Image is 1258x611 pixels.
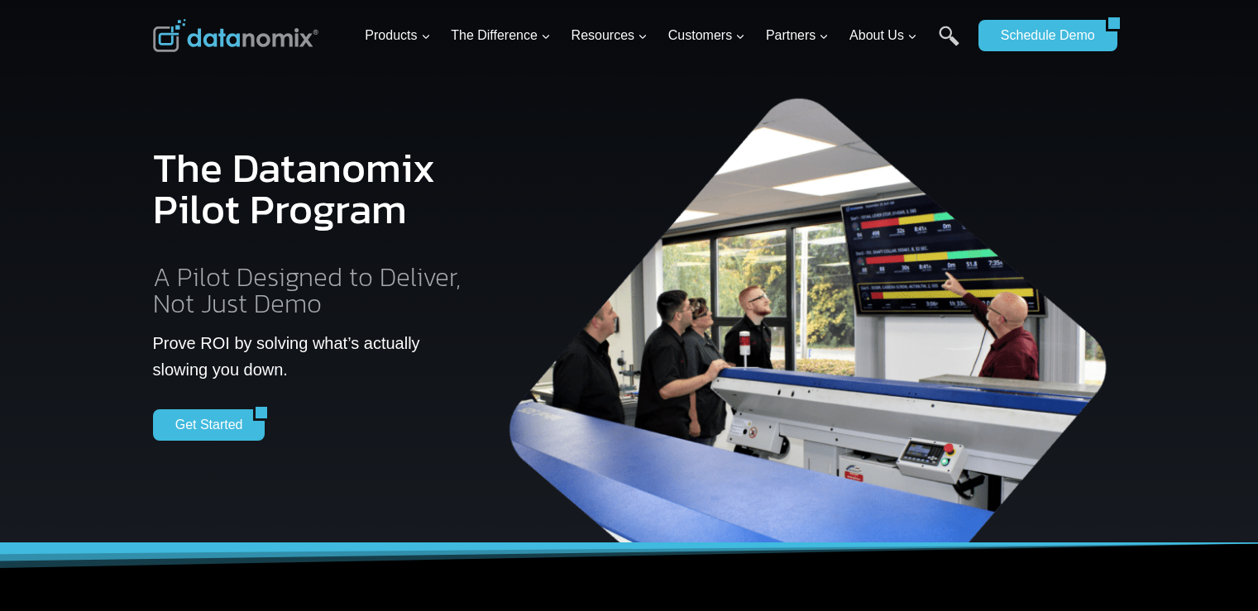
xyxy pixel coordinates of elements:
[358,9,970,63] nav: Primary Navigation
[365,25,430,46] span: Products
[153,264,473,317] h2: A Pilot Designed to Deliver, Not Just Demo
[153,134,473,243] h1: The Datanomix Pilot Program
[668,25,745,46] span: Customers
[766,25,829,46] span: Partners
[153,19,318,52] img: Datanomix
[849,25,917,46] span: About Us
[451,25,551,46] span: The Difference
[978,20,1106,51] a: Schedule Demo
[153,330,473,383] p: Prove ROI by solving what’s actually slowing you down.
[572,25,648,46] span: Resources
[500,83,1120,543] img: The Datanomix Production Monitoring Pilot Program
[153,409,254,441] a: Get Started
[939,26,959,63] a: Search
